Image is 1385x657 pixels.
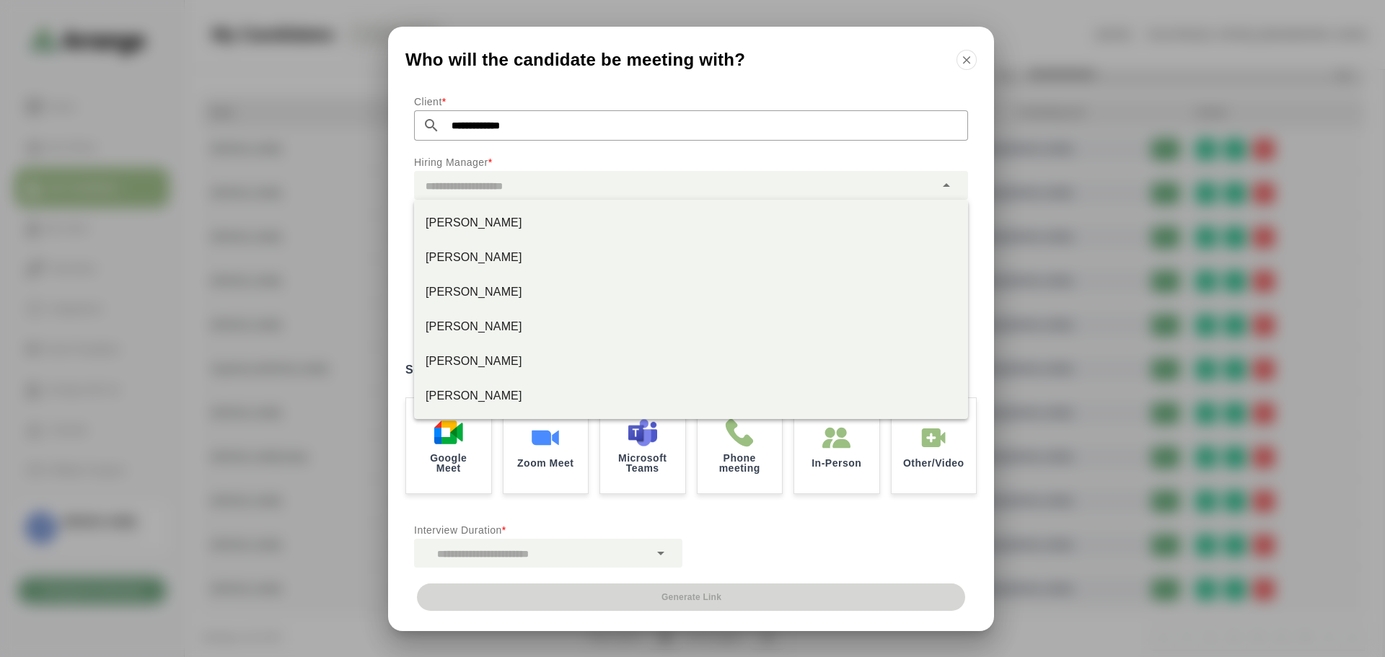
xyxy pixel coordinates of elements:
p: Microsoft Teams [612,453,674,473]
p: Other/Video [903,458,964,468]
div: [PERSON_NAME] [426,249,957,266]
label: Select a meeting mode [405,360,977,380]
p: Phone meeting [709,453,771,473]
div: [PERSON_NAME] [426,283,957,301]
img: Google Meet [434,418,463,447]
img: Phone meeting [725,418,754,447]
div: [PERSON_NAME] [426,387,957,405]
img: Microsoft Teams [628,418,657,447]
img: In-Person [822,423,851,452]
p: Client [414,93,968,110]
p: In-Person [812,458,861,468]
span: Who will the candidate be meeting with? [405,51,745,69]
img: In-Person [919,423,948,452]
p: Interview Duration [414,521,682,539]
div: [PERSON_NAME] [426,214,957,232]
p: Zoom Meet [517,458,573,468]
img: Zoom Meet [531,423,560,452]
div: [PERSON_NAME] [426,318,957,335]
div: [PERSON_NAME] [426,353,957,370]
p: Google Meet [418,453,480,473]
p: Hiring Manager [414,154,968,171]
